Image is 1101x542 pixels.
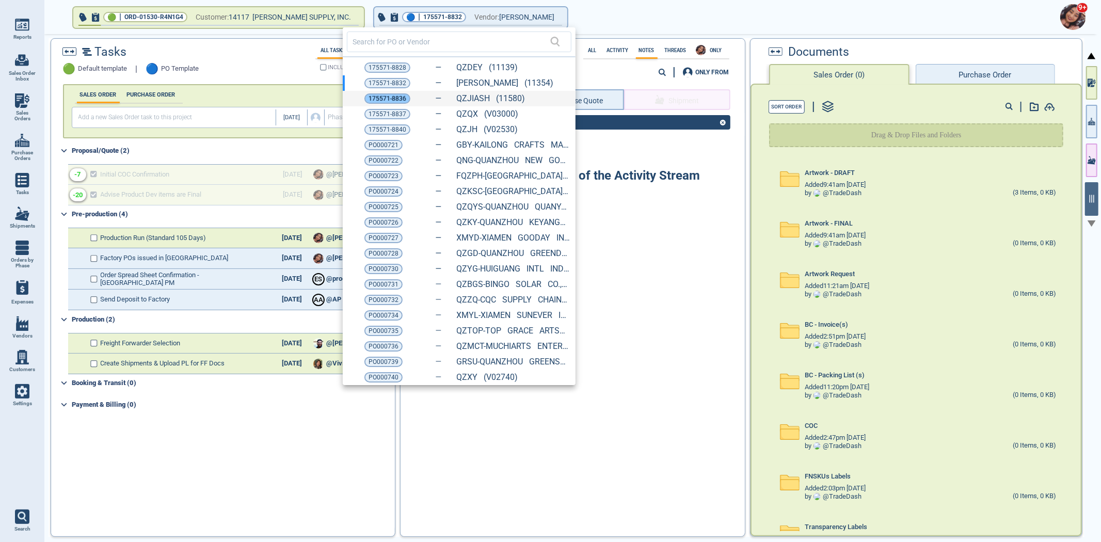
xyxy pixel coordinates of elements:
span: PO000736 [369,341,398,352]
span: PO000724 [369,186,398,197]
span: PO000732 [369,295,398,305]
a: XMYL-XIAMEN SUNEVER IMP AND EXP CO LTD (11437) [457,311,570,320]
a: FQZPH-[GEOGRAPHIC_DATA] QUANZHOU PENGHONG (10904) [457,171,570,181]
a: QZQYS-QUANZHOU QUANYUANSHENG A (10993) [457,202,570,212]
span: PO000739 [369,357,398,367]
span: PO000723 [369,171,398,181]
a: QZBGS-BINGO SOLAR CO., LTD (11331) [457,280,570,289]
a: QZJIASH (11580) [457,94,525,103]
span: 175571-8837 [369,109,406,119]
span: PO000722 [369,155,398,166]
a: QZXY (V02740) [457,373,518,382]
a: QZTOP-TOP GRACE ARTS & CRAFTS CO., LTD. (11443) [457,326,570,336]
a: QZMCT-MUCHIARTS ENTERPRISES LIMITED (11481) [457,342,570,351]
a: GRSU-QUANZHOU GREENSUN TECHNOLOGY CO., LTD. (V02560) [457,357,570,366]
a: QNG-QUANZHOU NEW GOOD CRAFTS C (10858) [457,156,570,165]
a: QZQX (V03000) [457,109,519,119]
a: QZZQ-CQC SUPPLY CHAIN MANAGEMENT CO., LTD (11353) [457,295,570,305]
a: QZKY-QUANZHOU KEYANG ELEC&TECH (11034) [457,218,570,227]
a: QZGD-QUANZHOU GREENDAY ELECTRO (11063) [457,249,570,258]
a: QZDEY (11139) [457,63,518,72]
span: PO000725 [369,202,398,212]
span: PO000726 [369,217,398,228]
span: PO000728 [369,248,398,259]
span: PO000735 [369,326,398,336]
a: [PERSON_NAME] (11354) [457,78,554,88]
a: QZJH (V02530) [457,125,518,134]
span: PO000734 [369,310,398,321]
span: PO000731 [369,279,398,290]
a: QZKSC-[GEOGRAPHIC_DATA] KUISHENG CRAFT (10909) [457,187,570,196]
span: 175571-8832 [369,78,406,88]
span: 175571-8840 [369,124,406,135]
span: PO000730 [369,264,398,274]
span: 175571-8836 [369,93,406,104]
a: XMYD-XIAMEN GOODAY INDUSTRIAL CO., LTD (11037) [457,233,570,243]
span: PO000721 [369,140,398,150]
input: Search for PO or Vendor [353,34,550,49]
a: GBY-KAILONG CRAFTS MANUFACTURING CO.,LTD (10581) [457,140,570,150]
span: PO000727 [369,233,398,243]
span: PO000740 [369,372,398,382]
span: 175571-8828 [369,62,406,73]
a: QZYG-HUIGUANG INTL INDUSTRIAL (11209) [457,264,570,274]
